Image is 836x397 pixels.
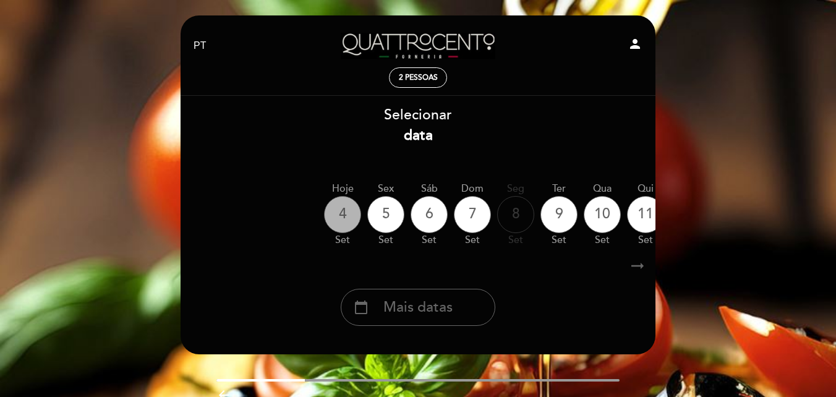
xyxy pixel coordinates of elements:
[454,182,491,196] div: Dom
[497,182,534,196] div: Seg
[411,196,448,233] div: 6
[584,233,621,247] div: set
[454,196,491,233] div: 7
[540,182,578,196] div: Ter
[180,105,656,146] div: Selecionar
[627,196,664,233] div: 11
[497,233,534,247] div: set
[411,233,448,247] div: set
[367,182,404,196] div: Sex
[324,182,361,196] div: Hoje
[383,297,453,318] span: Mais datas
[367,196,404,233] div: 5
[584,196,621,233] div: 10
[341,29,495,63] a: Quattrocento Forneria
[584,182,621,196] div: Qua
[627,233,664,247] div: set
[324,196,361,233] div: 4
[497,196,534,233] div: 8
[540,233,578,247] div: set
[354,297,369,318] i: calendar_today
[628,36,642,56] button: person
[324,233,361,247] div: set
[367,233,404,247] div: set
[627,182,664,196] div: Qui
[628,36,642,51] i: person
[628,253,647,280] i: arrow_right_alt
[540,196,578,233] div: 9
[454,233,491,247] div: set
[399,73,438,82] span: 2 pessoas
[411,182,448,196] div: Sáb
[404,127,433,144] b: data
